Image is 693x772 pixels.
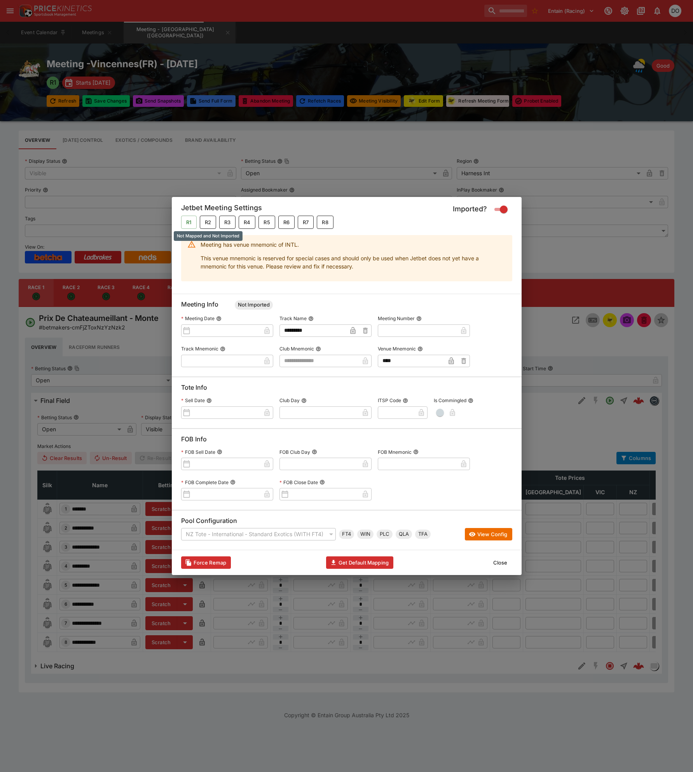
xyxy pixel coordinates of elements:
[278,216,295,229] button: Not Mapped and Not Imported
[312,449,317,455] button: FOB Club Day
[181,517,512,528] h6: Pool Configuration
[181,216,197,229] button: Not Mapped and Imported
[465,528,512,540] button: View Config
[201,254,506,270] p: This venue mnemonic is reserved for special cases and should only be used when Jetbet does not ye...
[181,345,218,352] p: Track Mnemonic
[377,530,393,538] span: PLC
[298,216,314,229] button: Not Mapped and Not Imported
[174,231,243,241] div: Not Mapped and Not Imported
[319,479,325,485] button: FOB Close Date
[235,301,273,309] span: Not Imported
[181,435,512,446] h6: FOB Info
[339,530,354,538] span: FT4
[200,216,216,229] button: Not Mapped and Not Imported
[434,397,466,404] p: Is Commingled
[377,530,393,539] div: Place
[216,316,222,321] button: Meeting Date
[415,530,431,538] span: TFA
[279,449,310,455] p: FOB Club Day
[219,216,236,229] button: Not Mapped and Not Imported
[468,398,473,403] button: Is Commingled
[181,383,512,395] h6: Tote Info
[357,530,374,538] span: WIN
[301,398,307,403] button: Club Day
[181,556,231,569] button: Clears data required to update with latest templates
[489,556,512,569] button: Close
[339,530,354,539] div: First Four
[220,346,225,352] button: Track Mnemonic
[181,315,215,322] p: Meeting Date
[279,397,300,404] p: Club Day
[279,345,314,352] p: Club Mnemonic
[453,204,487,213] h5: Imported?
[181,479,229,486] p: FOB Complete Date
[317,216,333,229] button: Not Mapped and Not Imported
[206,398,212,403] button: Sell Date
[308,316,314,321] button: Track Name
[378,397,401,404] p: ITSP Code
[415,530,431,539] div: Trifecta
[239,216,255,229] button: Not Mapped and Not Imported
[181,203,262,216] h5: Jetbet Meeting Settings
[279,479,318,486] p: FOB Close Date
[181,397,205,404] p: Sell Date
[403,398,408,403] button: ITSP Code
[417,346,423,352] button: Venue Mnemonic
[378,345,416,352] p: Venue Mnemonic
[181,300,512,313] h6: Meeting Info
[279,315,307,322] p: Track Name
[258,216,275,229] button: Not Mapped and Not Imported
[378,315,415,322] p: Meeting Number
[217,449,222,455] button: FOB Sell Date
[201,237,506,279] div: Meeting has venue mnemonic of INTL.
[326,556,393,569] button: Get Default Mapping Info
[378,449,412,455] p: FOB Mnemonic
[235,300,273,310] div: Meeting Status
[181,449,215,455] p: FOB Sell Date
[181,528,336,540] div: NZ Tote - International - Standard Exotics (WITH FT4)
[416,316,422,321] button: Meeting Number
[316,346,321,352] button: Club Mnemonic
[357,530,374,539] div: Win
[396,530,412,539] div: Quinella
[396,530,412,538] span: QLA
[230,479,236,485] button: FOB Complete Date
[413,449,419,455] button: FOB Mnemonic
